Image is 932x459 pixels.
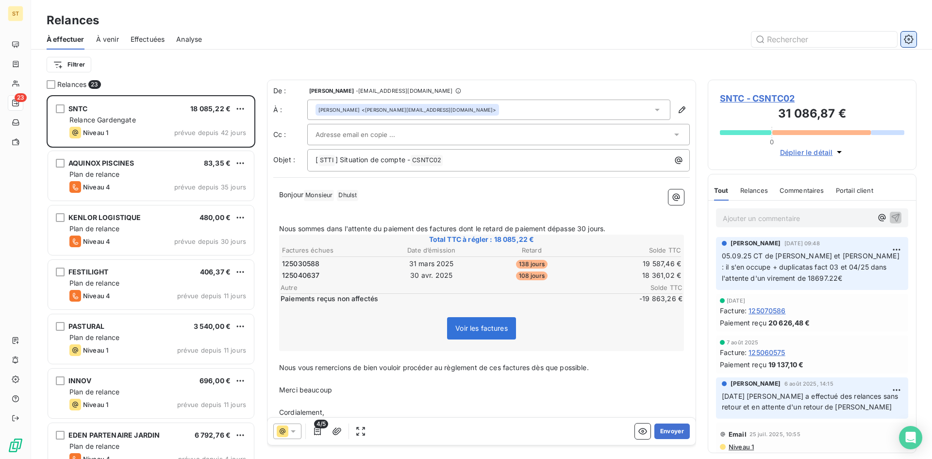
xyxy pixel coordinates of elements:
[751,32,897,47] input: Rechercher
[731,239,781,248] span: [PERSON_NAME]
[282,271,319,280] span: 125040637
[836,187,873,194] span: Portail client
[624,294,682,304] span: -19 863,26 €
[273,130,307,139] label: Cc :
[749,347,785,357] span: 125060575
[582,245,682,255] th: Solde TTC
[314,420,328,428] span: 4/5
[516,260,548,269] span: 138 jours
[722,392,900,411] span: [DATE] [PERSON_NAME] a effectué des relances sans retour et en attente d'un retour de [PERSON_NAME]
[318,106,496,113] div: <[PERSON_NAME][EMAIL_ADDRESS][DOMAIN_NAME]>
[720,92,904,105] span: SNTC - CSNTC02
[482,245,582,255] th: Retard
[722,252,901,282] span: 05.09.25 CT de [PERSON_NAME] et [PERSON_NAME] : il s'en occupe + duplicatas fact 03 et 04/25 dans...
[174,129,246,136] span: prévue depuis 42 jours
[174,238,246,245] span: prévue depuis 30 jours
[69,388,119,396] span: Plan de relance
[279,224,605,233] span: Nous sommes dans l'attente du paiement des factures dont le retard de paiement dépasse 30 jours.
[731,379,781,388] span: [PERSON_NAME]
[281,235,682,244] span: Total TTC à régler : 18 085,22 €
[282,259,319,269] span: 125030588
[47,34,84,44] span: À effectuer
[83,238,110,245] span: Niveau 4
[624,284,682,291] span: Solde TTC
[174,183,246,191] span: prévue depuis 35 jours
[68,104,88,113] span: SNTC
[177,401,246,408] span: prévue depuis 11 jours
[382,270,482,281] td: 30 avr. 2025
[654,424,690,439] button: Envoyer
[200,213,231,221] span: 480,00 €
[204,159,231,167] span: 83,35 €
[727,340,759,345] span: 7 août 2025
[69,224,119,233] span: Plan de relance
[720,105,904,124] h3: 31 086,87 €
[279,386,332,394] span: Merci beaucoup
[318,106,360,113] span: [PERSON_NAME]
[727,298,745,304] span: [DATE]
[582,270,682,281] td: 18 361,02 €
[69,279,119,287] span: Plan de relance
[777,147,848,158] button: Déplier le détail
[68,268,109,276] span: FESTILIGHT
[279,190,303,199] span: Bonjour
[768,359,804,370] span: 19 137,10 €
[749,431,800,437] span: 25 juil. 2025, 10:55
[281,284,624,291] span: Autre
[177,346,246,354] span: prévue depuis 11 jours
[273,155,295,164] span: Objet :
[83,183,110,191] span: Niveau 4
[8,438,23,453] img: Logo LeanPay
[15,93,27,102] span: 23
[720,306,747,316] span: Facture :
[784,240,820,246] span: [DATE] 09:48
[720,359,766,370] span: Paiement reçu
[200,268,231,276] span: 406,37 €
[356,88,452,94] span: - [EMAIL_ADDRESS][DOMAIN_NAME]
[740,187,768,194] span: Relances
[279,363,589,372] span: Nous vous remercions de bien vouloir procéder au règlement de ces factures dès que possible.
[131,34,165,44] span: Effectuées
[455,324,508,332] span: Voir les factures
[177,292,246,300] span: prévue depuis 11 jours
[729,430,747,438] span: Email
[318,155,335,166] span: STTI
[279,408,324,416] span: Cordialement,
[69,442,119,450] span: Plan de relance
[68,322,104,330] span: PASTURAL
[780,147,833,157] span: Déplier le détail
[784,381,833,387] span: 6 août 2025, 14:15
[335,155,410,164] span: ] Situation de compte -
[411,155,443,166] span: CSNTC02
[780,187,824,194] span: Commentaires
[88,80,100,89] span: 23
[69,116,136,124] span: Relance Gardengate
[176,34,202,44] span: Analyse
[768,318,810,328] span: 20 626,48 €
[316,155,318,164] span: [
[68,376,91,385] span: INNOV
[582,258,682,269] td: 19 587,46 €
[57,80,86,89] span: Relances
[309,88,354,94] span: [PERSON_NAME]
[720,347,747,357] span: Facture :
[749,306,785,316] span: 125070586
[47,12,99,29] h3: Relances
[382,258,482,269] td: 31 mars 2025
[382,245,482,255] th: Date d’émission
[516,272,548,280] span: 108 jours
[281,294,622,304] span: Paiements reçus non affectés
[720,318,766,328] span: Paiement reçu
[68,159,134,167] span: AQUINOX PISCINES
[68,213,141,221] span: KENLOR LOGISTIQUE
[83,129,108,136] span: Niveau 1
[304,190,334,201] span: Monsieur
[194,322,231,330] span: 3 540,00 €
[899,426,922,449] div: Open Intercom Messenger
[316,127,420,142] input: Adresse email en copie ...
[728,443,754,451] span: Niveau 1
[83,292,110,300] span: Niveau 4
[337,190,358,201] span: Dhulst
[770,138,774,146] span: 0
[8,6,23,21] div: ST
